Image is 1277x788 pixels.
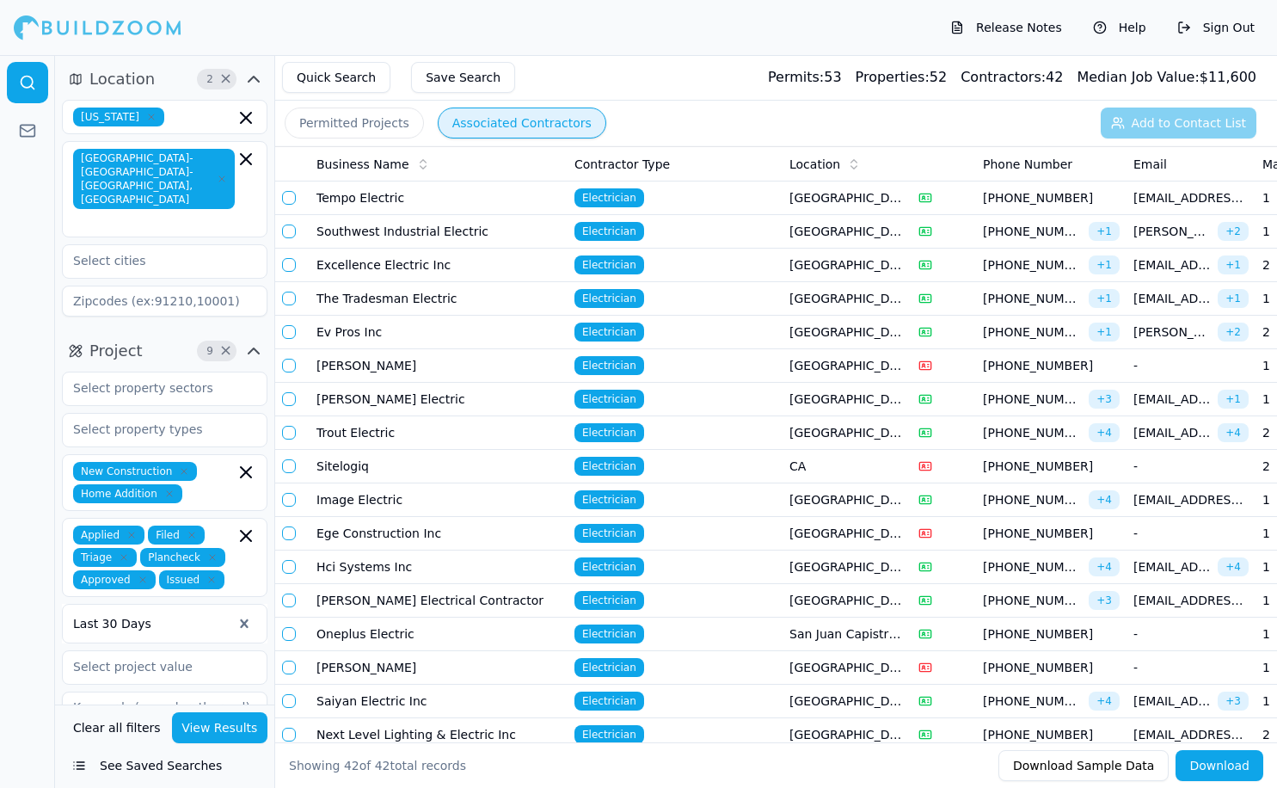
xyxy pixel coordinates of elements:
td: - [1127,618,1256,651]
td: [GEOGRAPHIC_DATA], [GEOGRAPHIC_DATA] [783,383,912,416]
td: Tempo Electric [310,182,568,215]
td: Excellence Electric Inc [310,249,568,282]
span: Location [89,67,155,91]
td: [GEOGRAPHIC_DATA], [GEOGRAPHIC_DATA] [783,349,912,383]
span: 9 [201,342,218,360]
span: [EMAIL_ADDRESS][DOMAIN_NAME] [1133,290,1211,307]
span: [PHONE_NUMBER] [983,726,1120,743]
input: Keywords (ex: solar, thermal) [62,692,267,723]
div: 52 [856,67,948,88]
div: Business Name [316,156,561,173]
div: Email [1133,156,1249,173]
span: Clear Location filters [219,75,232,83]
span: [EMAIL_ADDRESS][DOMAIN_NAME] [1133,693,1211,710]
span: [EMAIL_ADDRESS][DOMAIN_NAME] [1133,189,1249,206]
span: + 4 [1089,557,1120,576]
input: Select property sectors [63,372,245,403]
span: [PHONE_NUMBER] [983,625,1120,643]
span: + 1 [1218,289,1249,308]
div: Location [789,156,905,173]
span: [PHONE_NUMBER] [983,256,1082,274]
span: Electrician [574,423,644,442]
span: Electrician [574,289,644,308]
span: New Construction [73,462,197,481]
span: Electrician [574,557,644,576]
td: CA [783,450,912,483]
td: [GEOGRAPHIC_DATA], [GEOGRAPHIC_DATA] [783,182,912,215]
span: + 1 [1089,222,1120,241]
td: [GEOGRAPHIC_DATA], [GEOGRAPHIC_DATA] [783,517,912,551]
span: [PHONE_NUMBER] [983,357,1120,374]
td: [GEOGRAPHIC_DATA], [GEOGRAPHIC_DATA] [783,282,912,316]
span: Electrician [574,591,644,610]
span: Plancheck [140,548,225,567]
input: Zipcodes (ex:91210,10001) [62,286,267,317]
span: Properties: [856,69,930,85]
span: Issued [159,570,225,589]
span: Approved [73,570,156,589]
span: [EMAIL_ADDRESS][DOMAIN_NAME] [1133,424,1211,441]
span: Applied [73,526,144,545]
span: Electrician [574,725,644,744]
button: Help [1084,14,1155,41]
span: Electrician [574,222,644,241]
td: [PERSON_NAME] [310,349,568,383]
td: [GEOGRAPHIC_DATA], [GEOGRAPHIC_DATA] [783,651,912,685]
td: Southwest Industrial Electric [310,215,568,249]
span: [EMAIL_ADDRESS][DOMAIN_NAME] [1133,558,1211,576]
span: Permits: [768,69,824,85]
span: + 4 [1218,423,1249,442]
span: 42 [344,759,359,773]
span: [PHONE_NUMBER] [983,424,1082,441]
td: Trout Electric [310,416,568,450]
td: [GEOGRAPHIC_DATA], [GEOGRAPHIC_DATA] [783,316,912,349]
td: Hci Systems Inc [310,551,568,584]
span: [PHONE_NUMBER] [983,693,1082,710]
span: 42 [375,759,390,773]
span: [PHONE_NUMBER] [983,592,1082,609]
td: [GEOGRAPHIC_DATA], [GEOGRAPHIC_DATA] [783,584,912,618]
div: Phone Number [983,156,1120,173]
td: Ege Construction Inc [310,517,568,551]
td: [GEOGRAPHIC_DATA], [GEOGRAPHIC_DATA] [783,551,912,584]
td: Oneplus Electric [310,618,568,651]
span: Electrician [574,658,644,677]
span: [GEOGRAPHIC_DATA]-[GEOGRAPHIC_DATA]-[GEOGRAPHIC_DATA], [GEOGRAPHIC_DATA] [73,149,235,209]
span: Electrician [574,524,644,543]
span: Electrician [574,625,644,643]
button: Download [1176,750,1263,781]
span: [PERSON_NAME][EMAIL_ADDRESS][DOMAIN_NAME] [1133,223,1211,240]
span: [US_STATE] [73,108,164,126]
span: [PHONE_NUMBER] [983,525,1120,542]
span: [PHONE_NUMBER] [983,491,1082,508]
td: [PERSON_NAME] Electric [310,383,568,416]
td: - [1127,651,1256,685]
span: + 3 [1089,591,1120,610]
span: Median Job Value: [1077,69,1199,85]
div: 53 [768,67,842,88]
td: The Tradesman Electric [310,282,568,316]
span: + 4 [1089,692,1120,711]
span: Electrician [574,457,644,476]
td: [GEOGRAPHIC_DATA], [GEOGRAPHIC_DATA] [783,483,912,517]
span: Filed [148,526,205,545]
span: + 3 [1218,692,1249,711]
span: Contractors: [961,69,1046,85]
td: Sitelogiq [310,450,568,483]
span: Project [89,339,143,363]
span: Clear Project filters [219,347,232,355]
input: Select property types [63,414,245,445]
span: Home Addition [73,484,182,503]
span: + 1 [1089,255,1120,274]
span: + 4 [1089,490,1120,509]
span: [PHONE_NUMBER] [983,659,1120,676]
button: Permitted Projects [285,108,424,139]
div: $ 11,600 [1077,67,1256,88]
div: Contractor Type [574,156,776,173]
button: View Results [172,712,268,743]
td: Ev Pros Inc [310,316,568,349]
button: Save Search [411,62,515,93]
span: Electrician [574,188,644,207]
span: Electrician [574,490,644,509]
span: + 2 [1218,323,1249,342]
